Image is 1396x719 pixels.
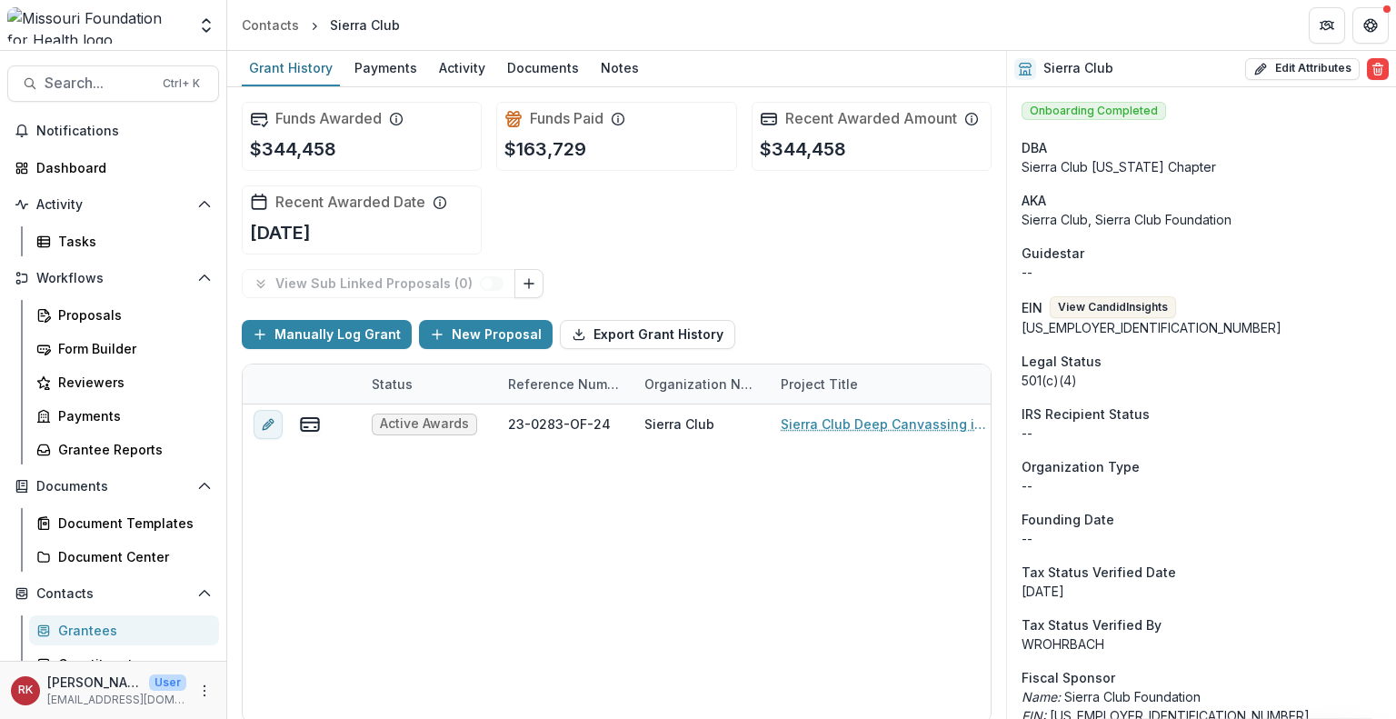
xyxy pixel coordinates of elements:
a: Grant History [242,51,340,86]
span: Tax Status Verified Date [1022,563,1176,582]
a: Tasks [29,226,219,256]
span: Fiscal Sponsor [1022,668,1115,687]
a: Contacts [234,12,306,38]
span: IRS Recipient Status [1022,404,1150,424]
div: Organization Name [633,374,770,394]
span: Onboarding Completed [1022,102,1166,120]
div: Dashboard [36,158,204,177]
img: Missouri Foundation for Health logo [7,7,186,44]
div: Sierra Club [330,15,400,35]
a: Reviewers [29,367,219,397]
h2: Funds Paid [530,110,603,127]
div: [US_EMPLOYER_IDENTIFICATION_NUMBER] [1022,318,1381,337]
button: View Sub Linked Proposals (0) [242,269,515,298]
h2: Sierra Club [1043,61,1113,76]
a: Activity [432,51,493,86]
button: Notifications [7,116,219,145]
div: Reviewers [58,373,204,392]
button: Get Help [1352,7,1389,44]
nav: breadcrumb [234,12,407,38]
span: Search... [45,75,152,92]
a: Grantee Reports [29,434,219,464]
div: Sierra Club [US_STATE] Chapter [1022,157,1381,176]
div: 23-0283-OF-24 [508,414,611,434]
a: Payments [347,51,424,86]
p: $163,729 [504,135,586,163]
div: Grantee Reports [58,440,204,459]
div: Form Builder [58,339,204,358]
div: Payments [58,406,204,425]
p: Sierra Club, Sierra Club Foundation [1022,210,1381,229]
button: Edit Attributes [1245,58,1360,80]
p: $344,458 [250,135,336,163]
div: Organization Name [633,364,770,404]
div: Sierra Club [644,414,714,434]
div: -- [1022,424,1381,443]
div: Reference Number [497,364,633,404]
p: WROHRBACH [1022,634,1381,654]
p: [DATE] [1022,582,1381,601]
button: Partners [1309,7,1345,44]
button: Link Grants [514,269,543,298]
div: Reference Number [497,374,633,394]
p: EIN [1022,298,1042,317]
div: Activity [432,55,493,81]
div: Grantees [58,621,204,640]
div: Renee Klann [18,684,33,696]
span: Workflows [36,271,190,286]
span: Legal Status [1022,352,1102,371]
span: Founding Date [1022,510,1114,529]
a: Sierra Club Deep Canvassing in [GEOGRAPHIC_DATA][PERSON_NAME]: Conversations for Climate Justice [781,414,986,434]
a: Grantees [29,615,219,645]
div: 501(c)(4) [1022,371,1381,390]
div: -- [1022,263,1381,282]
a: Form Builder [29,334,219,364]
span: Organization Type [1022,457,1140,476]
p: $344,458 [760,135,846,163]
a: Document Center [29,542,219,572]
button: view-payments [299,414,321,435]
p: [EMAIL_ADDRESS][DOMAIN_NAME] [47,692,186,708]
a: Dashboard [7,153,219,183]
h2: Funds Awarded [275,110,382,127]
button: More [194,680,215,702]
a: Payments [29,401,219,431]
p: [PERSON_NAME] [47,673,142,692]
div: Notes [593,55,646,81]
div: Tasks [58,232,204,251]
span: Guidestar [1022,244,1084,263]
h2: Recent Awarded Date [275,194,425,211]
span: Notifications [36,124,212,139]
div: Documents [500,55,586,81]
div: -- [1022,529,1381,548]
span: Activity [36,197,190,213]
button: Export Grant History [560,320,735,349]
div: Document Templates [58,514,204,533]
div: Project Title [770,374,869,394]
div: Grant History [242,55,340,81]
p: View Sub Linked Proposals ( 0 ) [275,276,480,292]
button: Open Workflows [7,264,219,293]
p: -- [1022,476,1381,495]
a: Constituents [29,649,219,679]
div: Document Center [58,547,204,566]
a: Proposals [29,300,219,330]
div: Status [361,374,424,394]
div: Project Title [770,364,997,404]
button: New Proposal [419,320,553,349]
span: Contacts [36,586,190,602]
a: Documents [500,51,586,86]
button: Open Activity [7,190,219,219]
div: Ctrl + K [159,74,204,94]
button: Open entity switcher [194,7,219,44]
div: Contacts [242,15,299,35]
button: Delete [1367,58,1389,80]
p: User [149,674,186,691]
button: Open Contacts [7,579,219,608]
a: Document Templates [29,508,219,538]
h2: Recent Awarded Amount [785,110,957,127]
span: AKA [1022,191,1046,210]
span: Active Awards [380,416,469,432]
